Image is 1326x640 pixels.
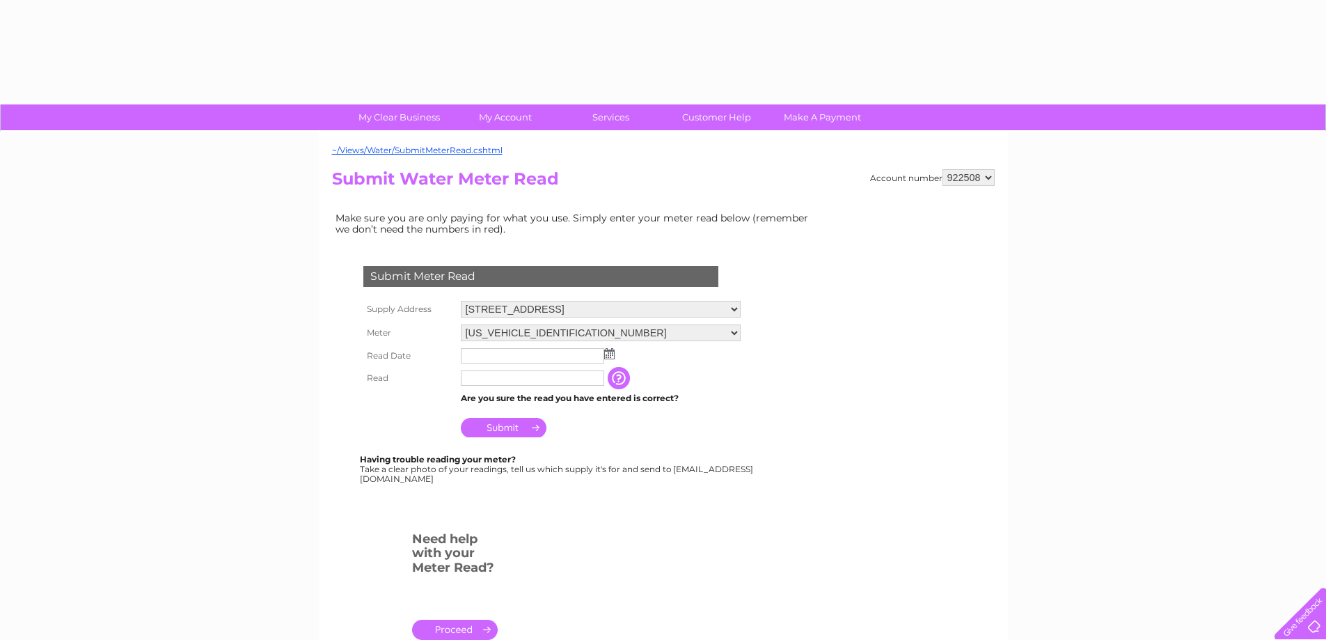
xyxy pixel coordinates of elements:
img: ... [604,348,615,359]
a: Services [553,104,668,130]
div: Submit Meter Read [363,266,718,287]
div: Account number [870,169,995,186]
a: Make A Payment [765,104,880,130]
a: Customer Help [659,104,774,130]
th: Read Date [360,345,457,367]
a: My Account [448,104,562,130]
th: Meter [360,321,457,345]
td: Are you sure the read you have entered is correct? [457,389,744,407]
input: Submit [461,418,546,437]
td: Make sure you are only paying for what you use. Simply enter your meter read below (remember we d... [332,209,819,238]
a: ~/Views/Water/SubmitMeterRead.cshtml [332,145,503,155]
input: Information [608,367,633,389]
h2: Submit Water Meter Read [332,169,995,196]
div: Take a clear photo of your readings, tell us which supply it's for and send to [EMAIL_ADDRESS][DO... [360,455,755,483]
b: Having trouble reading your meter? [360,454,516,465]
th: Read [360,367,457,389]
th: Supply Address [360,297,457,321]
h3: Need help with your Meter Read? [412,529,498,582]
a: . [412,620,498,640]
a: My Clear Business [342,104,457,130]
